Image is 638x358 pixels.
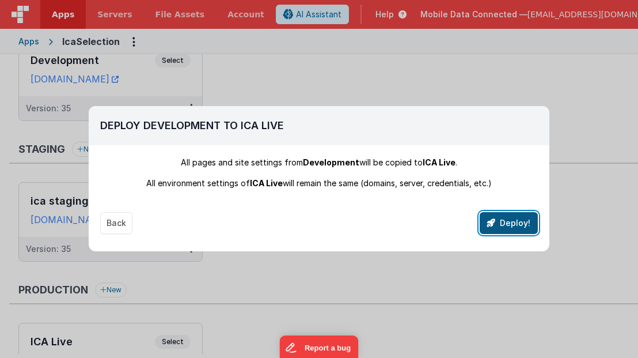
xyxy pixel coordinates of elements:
button: Back [100,212,132,234]
span: Development [303,157,359,167]
div: All pages and site settings from will be copied to . [100,157,538,168]
span: ICA Live [250,178,283,188]
h2: Deploy Development To ICA Live [100,118,538,134]
button: Deploy! [480,212,538,234]
div: All environment settings of will remain the same (domains, server, credentials, etc.) [100,178,538,189]
span: ICA Live [423,157,455,167]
